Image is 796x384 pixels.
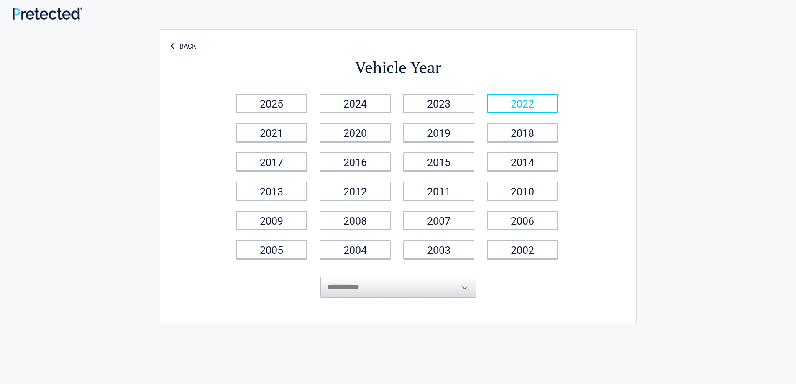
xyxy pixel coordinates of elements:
a: 2021 [236,123,307,142]
a: 2004 [320,240,391,259]
a: 2018 [487,123,558,142]
a: 2012 [320,182,391,200]
a: 2003 [403,240,474,259]
a: 2011 [403,182,474,200]
a: 2015 [403,152,474,171]
a: 2019 [403,123,474,142]
a: 2025 [236,94,307,113]
a: 2022 [487,94,558,113]
a: 2016 [320,152,391,171]
a: 2020 [320,123,391,142]
a: 2002 [487,240,558,259]
a: 2007 [403,211,474,230]
a: 2010 [487,182,558,200]
a: 2024 [320,94,391,113]
a: 2005 [236,240,307,259]
h2: Vehicle Year [231,57,566,78]
a: 2013 [236,182,307,200]
a: BACK [169,35,198,50]
a: 2006 [487,211,558,230]
a: 2014 [487,152,558,171]
a: 2009 [236,211,307,230]
a: 2008 [320,211,391,230]
img: Main Logo [13,7,82,20]
a: 2017 [236,152,307,171]
a: 2023 [403,94,474,113]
